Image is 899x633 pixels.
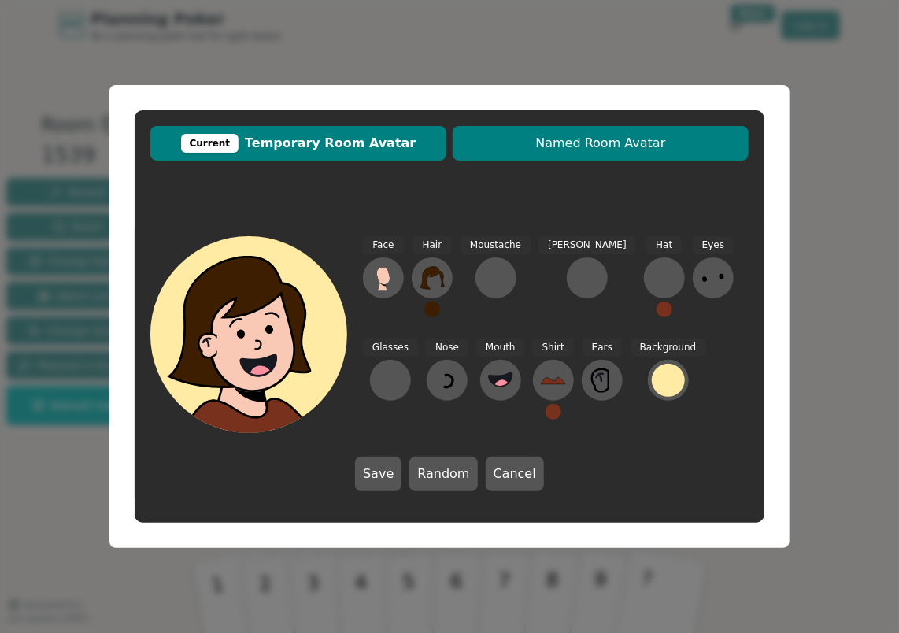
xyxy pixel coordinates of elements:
[363,236,403,254] span: Face
[538,236,636,254] span: [PERSON_NAME]
[461,236,531,254] span: Moustache
[363,339,418,357] span: Glasses
[453,126,749,161] button: Named Room Avatar
[181,134,239,153] div: Current
[693,236,734,254] span: Eyes
[426,339,468,357] span: Nose
[409,457,477,491] button: Random
[631,339,706,357] span: Background
[158,134,438,153] span: Temporary Room Avatar
[355,457,401,491] button: Save
[533,339,574,357] span: Shirt
[476,339,525,357] span: Mouth
[461,134,741,153] span: Named Room Avatar
[486,457,544,491] button: Cancel
[646,236,682,254] span: Hat
[150,126,446,161] button: CurrentTemporary Room Avatar
[583,339,622,357] span: Ears
[413,236,452,254] span: Hair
